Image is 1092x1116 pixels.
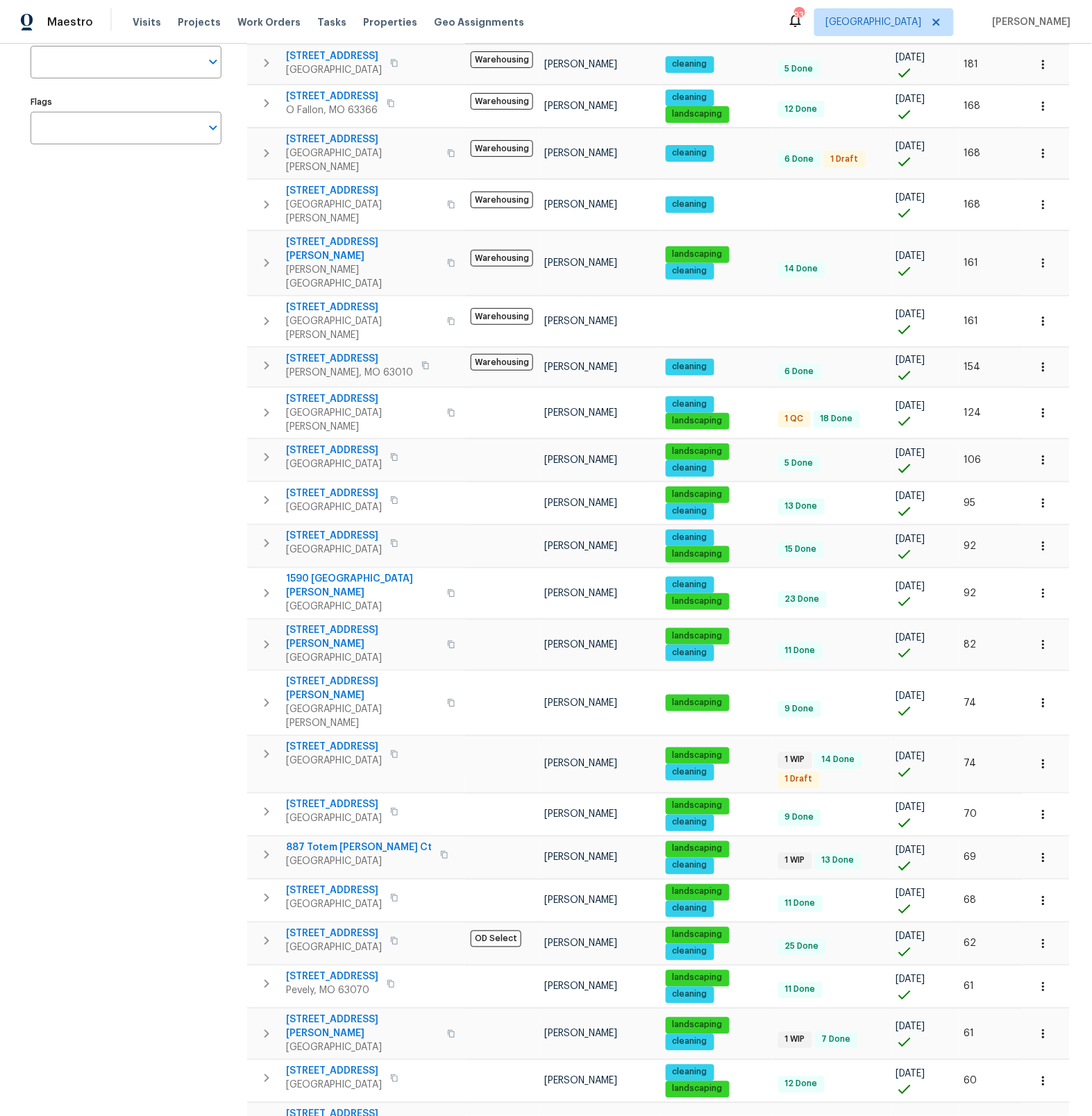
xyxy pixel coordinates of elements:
[544,258,617,268] span: [PERSON_NAME]
[286,314,439,342] span: [GEOGRAPHIC_DATA][PERSON_NAME]
[286,103,378,117] span: O Fallon, MO 63366
[286,812,382,826] span: [GEOGRAPHIC_DATA]
[896,310,925,319] span: [DATE]
[286,841,432,855] span: 887 Totem [PERSON_NAME] Ct
[826,15,922,29] span: [GEOGRAPHIC_DATA]
[544,589,617,598] span: [PERSON_NAME]
[780,1034,811,1046] span: 1 WIP
[544,896,617,906] span: [PERSON_NAME]
[667,843,728,855] span: landscaping
[667,147,713,159] span: cleaning
[896,803,925,813] span: [DATE]
[286,984,378,998] span: Pevely, MO 63070
[471,140,533,157] span: Warehousing
[286,184,439,198] span: [STREET_ADDRESS]
[667,817,713,829] span: cleaning
[780,774,818,786] span: 1 Draft
[896,251,925,261] span: [DATE]
[780,263,824,275] span: 14 Done
[896,889,925,899] span: [DATE]
[667,697,728,709] span: landscaping
[471,51,533,68] span: Warehousing
[780,1079,823,1090] span: 12 Done
[667,446,728,457] span: landscaping
[964,982,975,992] span: 61
[780,413,809,425] span: 1 QC
[544,362,617,372] span: [PERSON_NAME]
[964,939,977,949] span: 62
[964,640,977,650] span: 82
[667,92,713,103] span: cleaning
[667,489,728,500] span: landscaping
[964,1029,975,1039] span: 61
[544,939,617,949] span: [PERSON_NAME]
[133,15,161,29] span: Visits
[237,15,301,29] span: Work Orders
[286,600,439,614] span: [GEOGRAPHIC_DATA]
[286,884,382,898] span: [STREET_ADDRESS]
[896,448,925,458] span: [DATE]
[667,58,713,70] span: cleaning
[286,90,378,103] span: [STREET_ADDRESS]
[286,543,382,557] span: [GEOGRAPHIC_DATA]
[667,946,713,958] span: cleaning
[896,752,925,762] span: [DATE]
[471,354,533,371] span: Warehousing
[896,691,925,701] span: [DATE]
[286,624,439,652] span: [STREET_ADDRESS][PERSON_NAME]
[780,703,820,715] span: 9 Done
[780,855,811,867] span: 1 WIP
[471,308,533,325] span: Warehousing
[544,149,617,158] span: [PERSON_NAME]
[667,860,713,872] span: cleaning
[667,750,728,762] span: landscaping
[317,17,346,27] span: Tasks
[286,898,382,912] span: [GEOGRAPHIC_DATA]
[471,250,533,267] span: Warehousing
[286,1013,439,1041] span: [STREET_ADDRESS][PERSON_NAME]
[896,94,925,104] span: [DATE]
[964,589,977,598] span: 92
[286,703,439,731] span: [GEOGRAPHIC_DATA][PERSON_NAME]
[544,200,617,210] span: [PERSON_NAME]
[286,741,382,754] span: [STREET_ADDRESS]
[544,60,617,69] span: [PERSON_NAME]
[896,932,925,942] span: [DATE]
[964,455,982,465] span: 106
[667,248,728,260] span: landscaping
[780,366,820,378] span: 6 Done
[544,541,617,551] span: [PERSON_NAME]
[667,1020,728,1031] span: landscaping
[667,972,728,984] span: landscaping
[780,645,821,657] span: 11 Done
[780,500,823,512] span: 13 Done
[286,146,439,174] span: [GEOGRAPHIC_DATA][PERSON_NAME]
[286,457,382,471] span: [GEOGRAPHIC_DATA]
[286,63,382,77] span: [GEOGRAPHIC_DATA]
[286,366,413,380] span: [PERSON_NAME], MO 63010
[667,579,713,591] span: cleaning
[964,853,977,863] span: 69
[667,767,713,779] span: cleaning
[780,457,819,469] span: 5 Done
[286,754,382,768] span: [GEOGRAPHIC_DATA]
[363,15,417,29] span: Properties
[780,63,819,75] span: 5 Done
[286,263,439,291] span: [PERSON_NAME][GEOGRAPHIC_DATA]
[667,903,713,915] span: cleaning
[667,886,728,898] span: landscaping
[780,984,821,996] span: 11 Done
[667,929,728,941] span: landscaping
[667,108,728,120] span: landscaping
[544,982,617,992] span: [PERSON_NAME]
[964,896,977,906] span: 68
[964,698,977,708] span: 74
[286,500,382,514] span: [GEOGRAPHIC_DATA]
[964,316,979,326] span: 161
[816,754,861,766] span: 14 Done
[896,1069,925,1079] span: [DATE]
[203,52,223,71] button: Open
[780,812,820,824] span: 9 Done
[964,60,979,69] span: 181
[286,443,382,457] span: [STREET_ADDRESS]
